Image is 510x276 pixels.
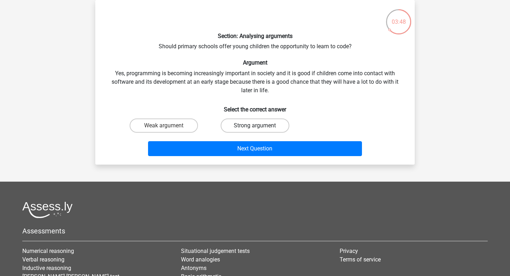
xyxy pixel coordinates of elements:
[107,100,403,113] h6: Select the correct answer
[148,141,362,156] button: Next Question
[22,227,488,235] h5: Assessments
[107,33,403,39] h6: Section: Analysing arguments
[385,9,412,26] div: 03:48
[98,6,412,159] div: Should primary schools offer young children the opportunity to learn to code? Yes, programming is...
[181,248,250,254] a: Situational judgement tests
[22,256,64,263] a: Verbal reasoning
[130,118,198,133] label: Weak argument
[221,118,289,133] label: Strong argument
[181,265,206,271] a: Antonyms
[340,256,381,263] a: Terms of service
[340,248,358,254] a: Privacy
[22,265,71,271] a: Inductive reasoning
[22,248,74,254] a: Numerical reasoning
[107,59,403,66] h6: Argument
[22,202,73,218] img: Assessly logo
[181,256,220,263] a: Word analogies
